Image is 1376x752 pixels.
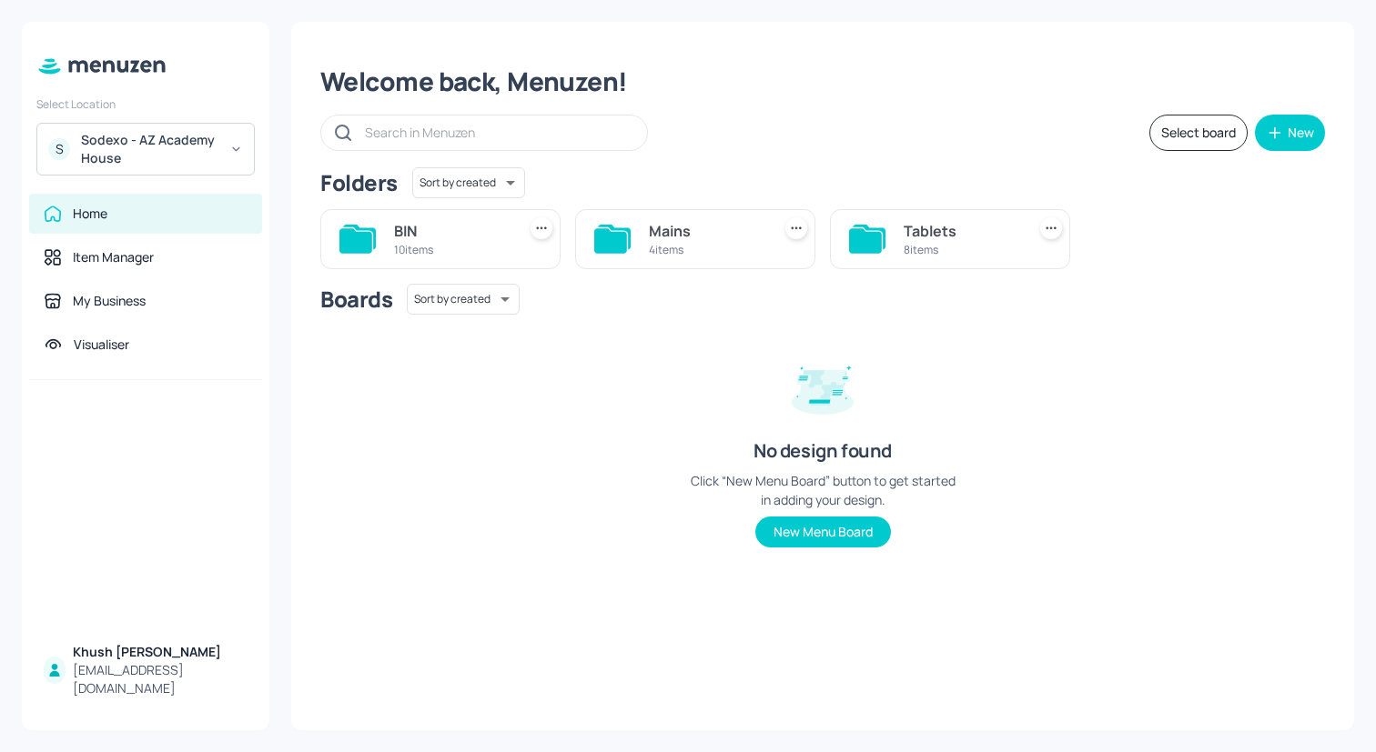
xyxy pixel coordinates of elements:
div: [EMAIL_ADDRESS][DOMAIN_NAME] [73,661,248,697]
div: Tablets [904,220,1018,242]
div: BIN [394,220,509,242]
div: Sort by created [412,165,525,201]
div: Mains [649,220,764,242]
div: Sodexo - AZ Academy House [81,131,218,167]
div: 10 items [394,242,509,257]
div: 8 items [904,242,1018,257]
div: No design found [754,438,892,464]
button: New [1255,115,1325,151]
div: Click “New Menu Board” button to get started in adding your design. [686,471,959,509]
div: Item Manager [73,248,154,266]
div: Welcome back, Menuzen! [320,65,1325,98]
div: My Business [73,292,146,310]
div: Visualiser [74,336,129,354]
img: design-empty [777,340,868,431]
div: New [1288,126,1314,139]
button: Select board [1149,115,1248,151]
input: Search in Menuzen [365,119,629,145]
div: Khush [PERSON_NAME] [73,643,248,661]
div: 4 items [649,242,764,257]
div: Home [73,205,107,223]
div: Folders [320,168,398,197]
div: Boards [320,285,392,314]
div: Select Location [36,96,255,112]
div: Sort by created [407,281,520,317]
button: New Menu Board [755,516,891,547]
div: S [48,138,70,160]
